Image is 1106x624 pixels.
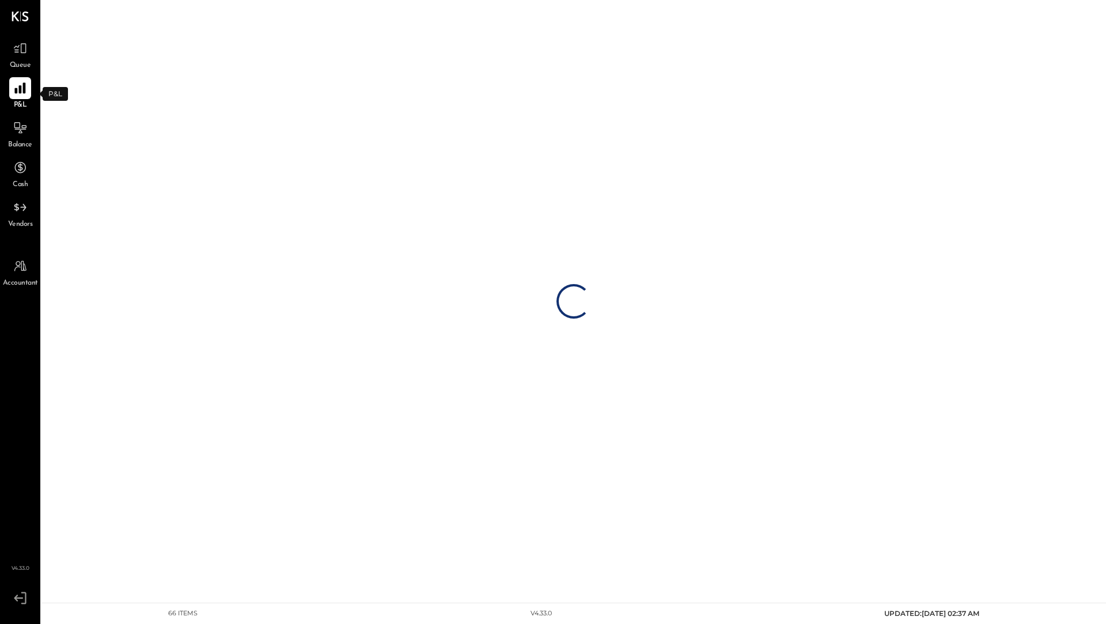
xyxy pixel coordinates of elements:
[531,609,552,618] div: v 4.33.0
[3,278,38,289] span: Accountant
[8,220,33,230] span: Vendors
[10,60,31,71] span: Queue
[1,117,40,150] a: Balance
[1,77,40,111] a: P&L
[1,37,40,71] a: Queue
[168,609,198,618] div: 66 items
[1,157,40,190] a: Cash
[13,180,28,190] span: Cash
[43,87,68,101] div: P&L
[1,255,40,289] a: Accountant
[8,140,32,150] span: Balance
[14,100,27,111] span: P&L
[1,196,40,230] a: Vendors
[884,609,979,618] span: UPDATED: [DATE] 02:37 AM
